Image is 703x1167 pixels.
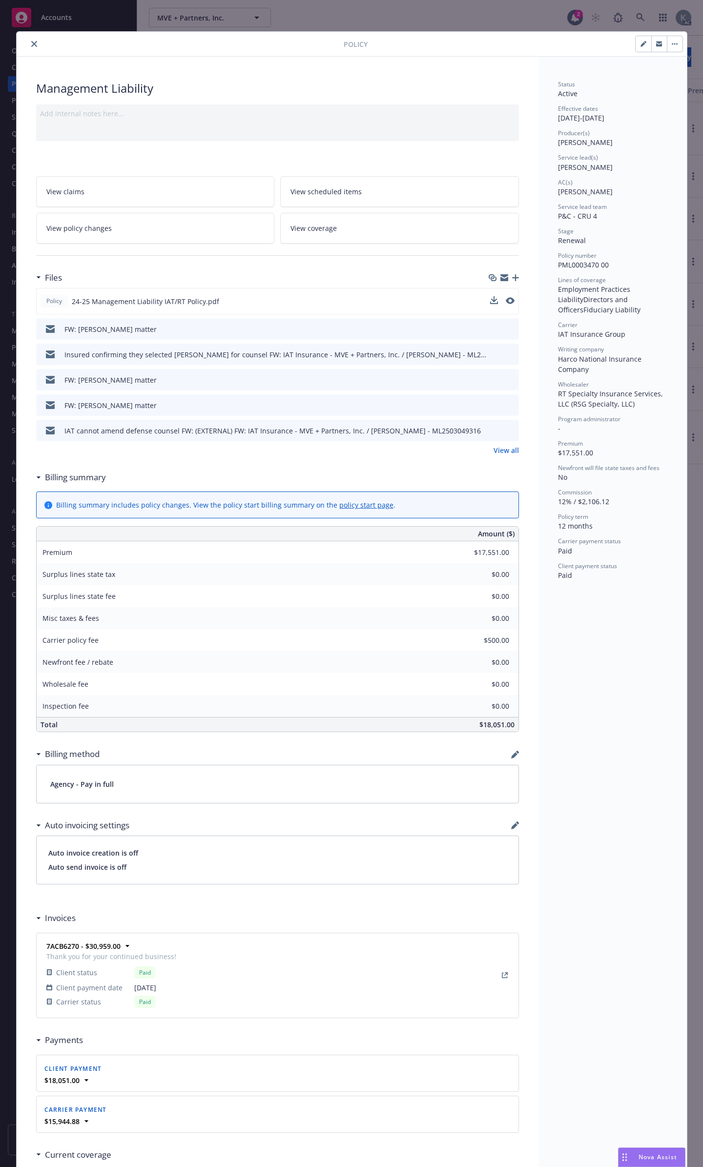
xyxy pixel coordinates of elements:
[558,104,598,113] span: Effective dates
[42,679,88,689] span: Wholesale fee
[558,415,620,423] span: Program administrator
[558,295,630,314] span: Directors and Officers
[558,285,632,304] span: Employment Practices Liability
[64,349,487,360] div: Insured confirming they selected [PERSON_NAME] for counsel FW: IAT Insurance - MVE + Partners, In...
[64,324,157,334] div: FW: [PERSON_NAME] matter
[72,296,219,307] span: 24-25 Management Liability IAT/RT Policy.pdf
[45,748,100,760] h3: Billing method
[452,545,515,560] input: 0.00
[558,497,609,506] span: 12% / $2,106.12
[558,153,598,162] span: Service lead(s)
[558,448,593,457] span: $17,551.00
[290,223,337,233] span: View coverage
[45,471,106,484] h3: Billing summary
[280,213,519,244] a: View coverage
[44,1117,80,1126] strong: $15,944.88
[558,439,583,448] span: Premium
[42,614,99,623] span: Misc taxes & fees
[491,426,498,436] button: download file
[36,176,275,207] a: View claims
[45,1034,83,1046] h3: Payments
[56,983,123,993] span: Client payment date
[583,305,641,314] span: Fiduciary Liability
[506,324,515,334] button: preview file
[45,819,129,832] h3: Auto invoicing settings
[42,635,99,645] span: Carrier policy fee
[64,375,157,385] div: FW: [PERSON_NAME] matter
[36,912,76,924] div: Invoices
[452,677,515,692] input: 0.00
[36,213,275,244] a: View policy changes
[558,521,593,531] span: 12 months
[42,701,89,711] span: Inspection fee
[491,375,498,385] button: download file
[36,1148,111,1161] div: Current coverage
[290,186,362,197] span: View scheduled items
[558,345,604,353] span: Writing company
[558,562,617,570] span: Client payment status
[40,108,515,119] div: Add internal notes here...
[36,271,62,284] div: Files
[452,611,515,626] input: 0.00
[44,1065,102,1073] span: Client payment
[499,969,511,981] a: View Invoice
[56,997,101,1007] span: Carrier status
[280,176,519,207] a: View scheduled items
[42,548,72,557] span: Premium
[42,592,116,601] span: Surplus lines state fee
[506,349,515,360] button: preview file
[506,426,515,436] button: preview file
[478,529,515,539] span: Amount ($)
[42,570,115,579] span: Surplus lines state tax
[490,296,498,307] button: download file
[558,472,567,482] span: No
[558,138,613,147] span: [PERSON_NAME]
[48,862,507,872] span: Auto send invoice is off
[558,89,578,98] span: Active
[36,80,519,97] div: Management Liability
[558,236,586,245] span: Renewal
[45,1148,111,1161] h3: Current coverage
[36,748,100,760] div: Billing method
[558,276,606,284] span: Lines of coverage
[558,187,613,196] span: [PERSON_NAME]
[56,967,97,978] span: Client status
[452,589,515,604] input: 0.00
[452,633,515,648] input: 0.00
[506,297,515,304] button: preview file
[46,186,84,197] span: View claims
[46,942,121,951] strong: 7ACB6270 - $30,959.00
[639,1153,677,1161] span: Nova Assist
[339,500,393,510] a: policy start page
[558,571,572,580] span: Paid
[619,1148,631,1167] div: Drag to move
[558,488,592,496] span: Commission
[134,996,156,1008] div: Paid
[494,445,519,455] a: View all
[452,699,515,714] input: 0.00
[56,500,395,510] div: Billing summary includes policy changes. View the policy start billing summary on the .
[344,39,368,49] span: Policy
[134,983,176,993] span: [DATE]
[558,546,572,555] span: Paid
[506,296,515,307] button: preview file
[45,912,76,924] h3: Invoices
[558,251,597,260] span: Policy number
[491,400,498,410] button: download file
[506,400,515,410] button: preview file
[490,296,498,304] button: download file
[558,227,574,235] span: Stage
[558,464,660,472] span: Newfront will file state taxes and fees
[44,297,64,306] span: Policy
[452,655,515,670] input: 0.00
[558,424,560,433] span: -
[64,400,157,410] div: FW: [PERSON_NAME] matter
[618,1147,685,1167] button: Nova Assist
[44,1076,80,1085] strong: $18,051.00
[41,720,58,729] span: Total
[491,324,498,334] button: download file
[558,104,667,123] div: [DATE] - [DATE]
[558,537,621,545] span: Carrier payment status
[558,129,590,137] span: Producer(s)
[558,380,589,389] span: Wholesaler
